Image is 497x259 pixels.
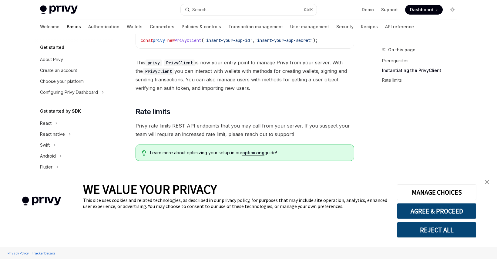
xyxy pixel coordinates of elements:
button: Toggle React native section [35,129,113,140]
button: Open search [181,4,317,15]
span: ); [313,38,318,43]
button: Toggle React section [35,118,113,129]
span: Dashboard [410,7,433,13]
span: privy [153,38,165,43]
button: REJECT ALL [397,222,476,238]
div: About Privy [40,56,63,63]
div: Choose your platform [40,78,84,85]
a: Security [336,19,354,34]
img: light logo [40,5,78,14]
a: Recipes [361,19,378,34]
div: Android [40,152,56,160]
a: Transaction management [228,19,283,34]
a: Tracker Details [30,248,57,258]
a: Privacy Policy [6,248,30,258]
a: Support [381,7,398,13]
code: privy [145,60,162,66]
span: Ctrl K [304,7,313,12]
img: company logo [9,188,74,214]
h5: Get started [40,44,64,51]
div: This site uses cookies and related technologies, as described in our privacy policy, for purposes... [83,197,388,209]
button: AGREE & PROCEED [397,203,476,219]
a: Dashboard [405,5,443,15]
button: Toggle Android section [35,151,113,162]
a: Demo [362,7,374,13]
button: Toggle dark mode [448,5,457,15]
span: 'insert-your-app-secret' [255,38,313,43]
span: Rate limits [136,107,170,117]
a: User management [290,19,329,34]
div: Configuring Privy Dashboard [40,89,98,96]
span: PrivyClient [175,38,201,43]
span: WE VALUE YOUR PRIVACY [83,181,217,197]
img: close banner [485,180,489,184]
a: Welcome [40,19,59,34]
div: Search... [192,6,209,13]
a: optimizing [242,150,264,155]
span: 'insert-your-app-id' [204,38,252,43]
span: Privy rate limits REST API endpoints that you may call from your server. If you suspect your team... [136,121,354,138]
span: ( [201,38,204,43]
span: Learn more about optimizing your setup in our guide! [150,150,348,156]
h5: Get started by SDK [40,107,81,115]
a: Instantiating the PrivyClient [382,66,462,75]
a: Policies & controls [182,19,221,34]
a: Choose your platform [35,76,113,87]
div: React native [40,131,65,138]
a: Authentication [88,19,119,34]
div: Swift [40,141,50,149]
button: Toggle Swift section [35,140,113,151]
div: Flutter [40,163,52,171]
button: Toggle Flutter section [35,162,113,172]
span: On this page [388,46,415,53]
a: Rate limits [382,75,462,85]
span: This is now your entry point to manage Privy from your server. With the you can interact with wal... [136,58,354,92]
a: Basics [67,19,81,34]
svg: Tip [142,150,146,156]
a: close banner [481,176,493,188]
code: PrivyClient [143,68,174,75]
button: MANAGE CHOICES [397,184,476,200]
span: const [141,38,153,43]
span: , [252,38,255,43]
span: new [167,38,175,43]
div: Create an account [40,67,77,74]
a: Wallets [127,19,143,34]
a: API reference [385,19,414,34]
a: Create an account [35,65,113,76]
code: PrivyClient [164,60,195,66]
a: Connectors [150,19,174,34]
button: Toggle Configuring Privy Dashboard section [35,87,113,98]
a: Prerequisites [382,56,462,66]
a: About Privy [35,54,113,65]
span: = [165,38,167,43]
div: React [40,120,52,127]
